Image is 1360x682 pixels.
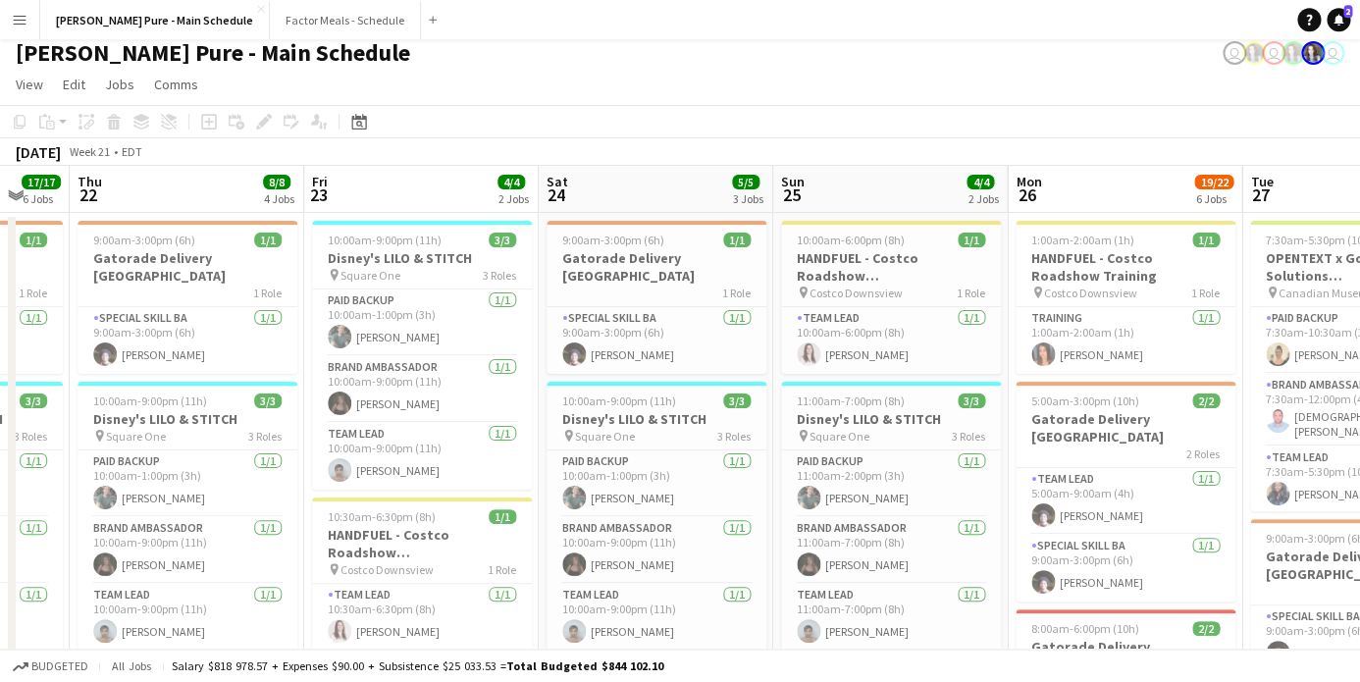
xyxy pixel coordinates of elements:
div: [DATE] [16,142,61,162]
span: Comms [154,76,198,93]
a: 2 [1327,8,1350,31]
span: 2 [1343,5,1352,18]
a: Jobs [97,72,142,97]
button: [PERSON_NAME] Pure - Main Schedule [40,1,270,39]
button: Budgeted [10,656,91,677]
app-user-avatar: Leticia Fayzano [1262,41,1285,65]
button: Factor Meals - Schedule [270,1,421,39]
span: Week 21 [65,144,114,159]
app-user-avatar: Ashleigh Rains [1242,41,1266,65]
div: Salary $818 978.57 + Expenses $90.00 + Subsistence $25 033.53 = [172,658,663,673]
span: All jobs [108,658,155,673]
a: Comms [146,72,206,97]
span: Budgeted [31,659,88,673]
h1: [PERSON_NAME] Pure - Main Schedule [16,38,410,68]
span: Edit [63,76,85,93]
span: Jobs [105,76,134,93]
a: Edit [55,72,93,97]
a: View [8,72,51,97]
span: View [16,76,43,93]
span: Total Budgeted $844 102.10 [506,658,663,673]
div: EDT [122,144,142,159]
app-user-avatar: Ashleigh Rains [1301,41,1325,65]
app-user-avatar: Tifany Scifo [1223,41,1246,65]
app-user-avatar: Tifany Scifo [1321,41,1344,65]
app-user-avatar: Ashleigh Rains [1282,41,1305,65]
